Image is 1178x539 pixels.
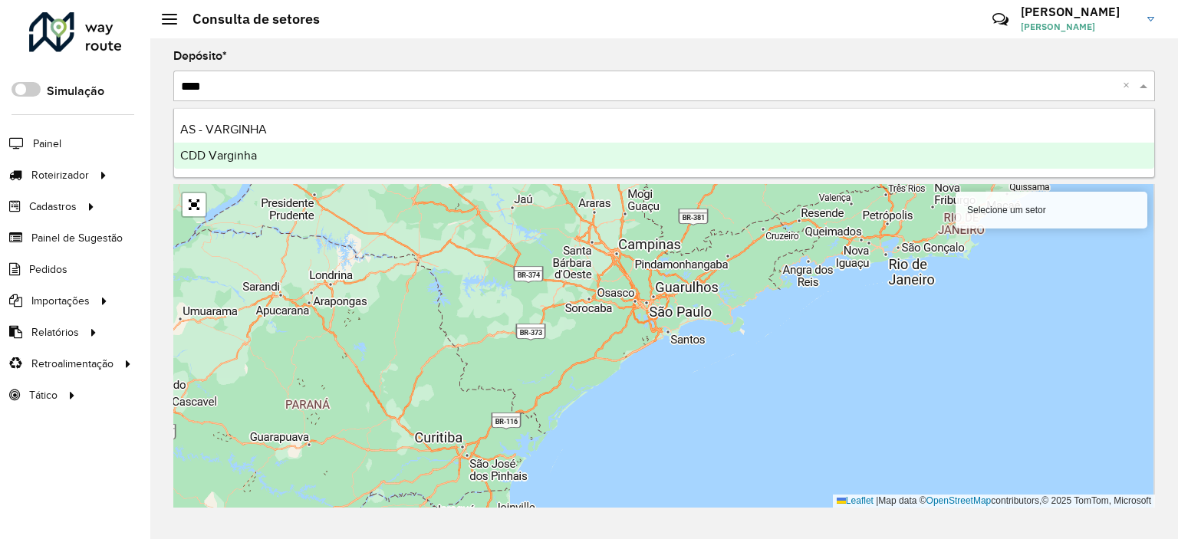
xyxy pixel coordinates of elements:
[29,199,77,215] span: Cadastros
[177,11,320,28] h2: Consulta de setores
[956,192,1147,228] div: Selecione um setor
[173,108,1155,178] ng-dropdown-panel: Options list
[29,261,67,278] span: Pedidos
[926,495,992,506] a: OpenStreetMap
[1021,5,1136,19] h3: [PERSON_NAME]
[180,149,257,162] span: CDD Varginha
[33,136,61,152] span: Painel
[31,167,89,183] span: Roteirizador
[1123,77,1136,95] span: Clear all
[180,123,267,136] span: AS - VARGINHA
[173,47,227,65] label: Depósito
[31,293,90,309] span: Importações
[984,3,1017,36] a: Contato Rápido
[31,356,114,372] span: Retroalimentação
[47,82,104,100] label: Simulação
[876,495,878,506] span: |
[1021,20,1136,34] span: [PERSON_NAME]
[833,495,1155,508] div: Map data © contributors,© 2025 TomTom, Microsoft
[837,495,874,506] a: Leaflet
[29,387,58,403] span: Tático
[31,230,123,246] span: Painel de Sugestão
[31,324,79,340] span: Relatórios
[183,193,206,216] a: Abrir mapa em tela cheia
